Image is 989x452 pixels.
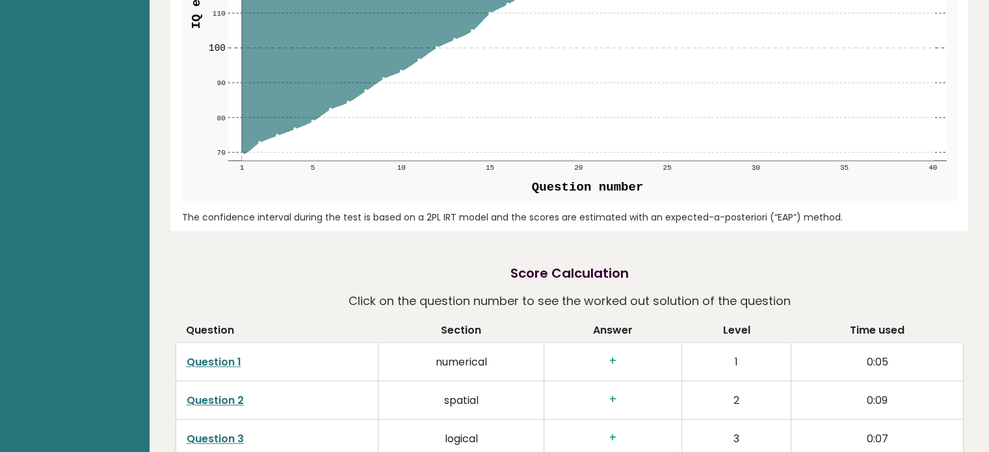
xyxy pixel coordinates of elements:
[791,343,963,381] td: 0:05
[555,393,671,406] h3: +
[574,164,583,172] text: 20
[663,164,671,172] text: 25
[212,10,225,18] text: 110
[531,180,643,194] text: Question number
[187,354,241,369] a: Question 1
[681,323,791,343] th: Level
[555,354,671,368] h3: +
[378,323,544,343] th: Section
[209,43,226,53] text: 100
[485,164,494,172] text: 15
[555,431,671,445] h3: +
[187,393,244,408] a: Question 2
[217,114,225,122] text: 80
[217,79,225,87] text: 90
[751,164,759,172] text: 30
[791,381,963,419] td: 0:09
[397,164,405,172] text: 10
[510,263,629,283] h2: Score Calculation
[791,323,963,343] th: Time used
[681,343,791,381] td: 1
[217,149,225,157] text: 70
[182,211,957,224] div: The confidence interval during the test is based on a 2PL IRT model and the scores are estimated ...
[929,164,937,172] text: 40
[239,164,244,172] text: 1
[349,289,791,313] p: Click on the question number to see the worked out solution of the question
[187,431,244,446] a: Question 3
[310,164,315,172] text: 5
[839,164,848,172] text: 35
[544,323,682,343] th: Answer
[378,343,544,381] td: numerical
[378,381,544,419] td: spatial
[681,381,791,419] td: 2
[176,323,378,343] th: Question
